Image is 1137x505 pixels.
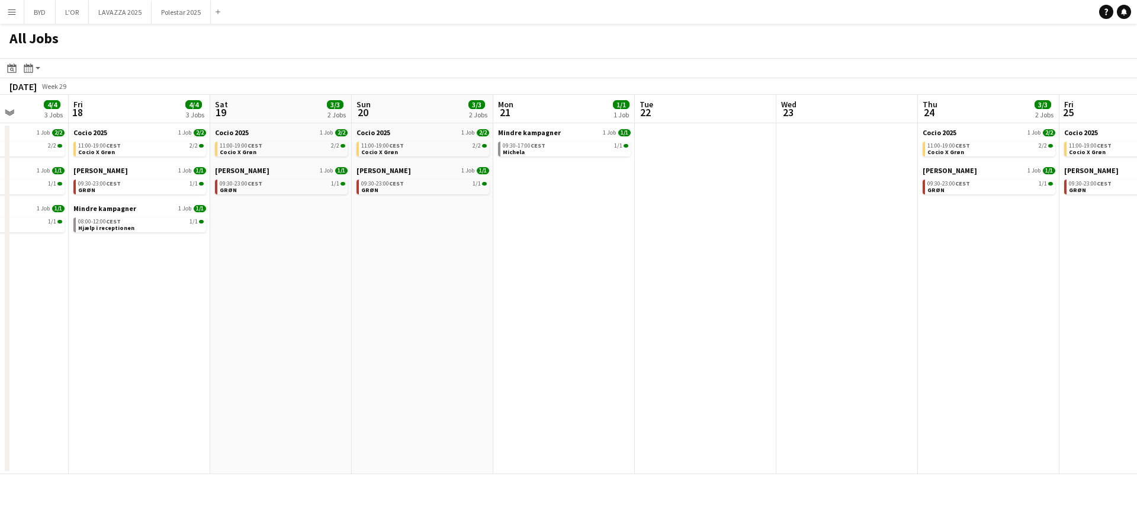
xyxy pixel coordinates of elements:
span: Week 29 [39,82,69,91]
button: BYD [24,1,56,24]
button: Polestar 2025 [152,1,211,24]
button: LAVAZZA 2025 [89,1,152,24]
button: L'OR [56,1,89,24]
div: [DATE] [9,81,37,92]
